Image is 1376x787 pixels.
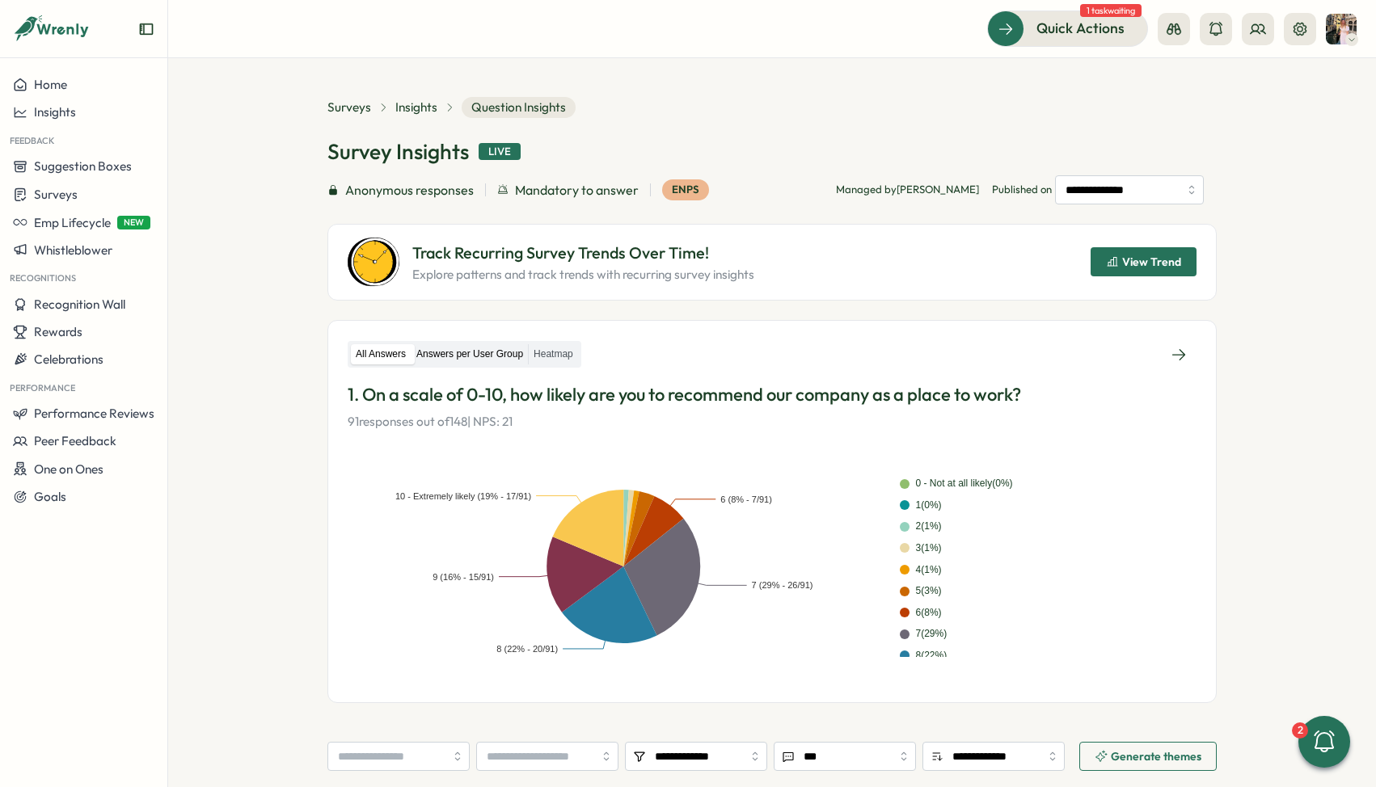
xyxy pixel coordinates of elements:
button: Quick Actions [987,11,1148,46]
text: 7 (29% - 26/91) [752,581,813,591]
label: Heatmap [529,344,578,364]
div: 2 ( 1 %) [916,519,942,534]
span: Published on [992,175,1204,204]
a: Insights [395,99,437,116]
span: NEW [117,216,150,229]
span: Home [34,77,67,92]
div: 3 ( 1 %) [916,541,942,556]
span: Suggestion Boxes [34,158,132,174]
button: 2 [1298,716,1350,768]
h1: Survey Insights [327,137,469,166]
span: Rewards [34,324,82,339]
span: [PERSON_NAME] [897,183,979,196]
span: One on Ones [34,461,103,477]
div: 1 ( 0 %) [916,498,942,513]
span: Recognition Wall [34,297,125,312]
span: 1 task waiting [1080,4,1142,17]
span: Peer Feedback [34,433,116,448]
div: 5 ( 3 %) [916,583,942,599]
img: Hannah Saunders [1326,14,1357,44]
span: Goals [34,489,66,504]
button: Generate themes [1079,742,1217,771]
button: View Trend [1091,247,1197,276]
text: 8 (22% - 20/91) [496,644,558,654]
span: Question Insights [462,97,576,118]
span: Quick Actions [1036,18,1125,39]
text: 10 - Extremely likely (19% - 17/91) [395,491,531,501]
span: Insights [34,104,76,120]
span: Anonymous responses [345,180,474,200]
span: View Trend [1122,256,1181,267]
div: eNPS [662,179,709,200]
div: 2 [1292,722,1308,739]
p: 1. On a scale of 0-10, how likely are you to recommend our company as a place to work? [348,382,1197,407]
text: 9 (16% - 15/91) [433,572,494,582]
text: 6 (8% - 7/91) [720,495,772,504]
a: Surveys [327,99,371,116]
p: 91 responses out of 148 | NPS: 21 [348,413,1197,431]
label: Answers per User Group [412,344,528,364]
span: Performance Reviews [34,406,154,421]
div: 4 ( 1 %) [916,562,942,578]
div: 8 ( 22 %) [916,648,948,663]
span: Generate themes [1111,751,1201,762]
span: Whistleblower [34,242,112,258]
div: 7 ( 29 %) [916,626,948,642]
p: Track Recurring Survey Trends Over Time! [412,241,754,266]
div: 0 - Not at all likely ( 0 %) [916,476,1013,491]
span: Mandatory to answer [515,180,639,200]
button: Expand sidebar [138,21,154,37]
span: Surveys [34,187,78,202]
span: Emp Lifecycle [34,215,111,230]
span: Celebrations [34,351,103,367]
div: 6 ( 8 %) [916,605,942,621]
label: All Answers [351,344,411,364]
p: Managed by [836,183,979,197]
p: Explore patterns and track trends with recurring survey insights [412,266,754,284]
div: Live [479,143,521,161]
